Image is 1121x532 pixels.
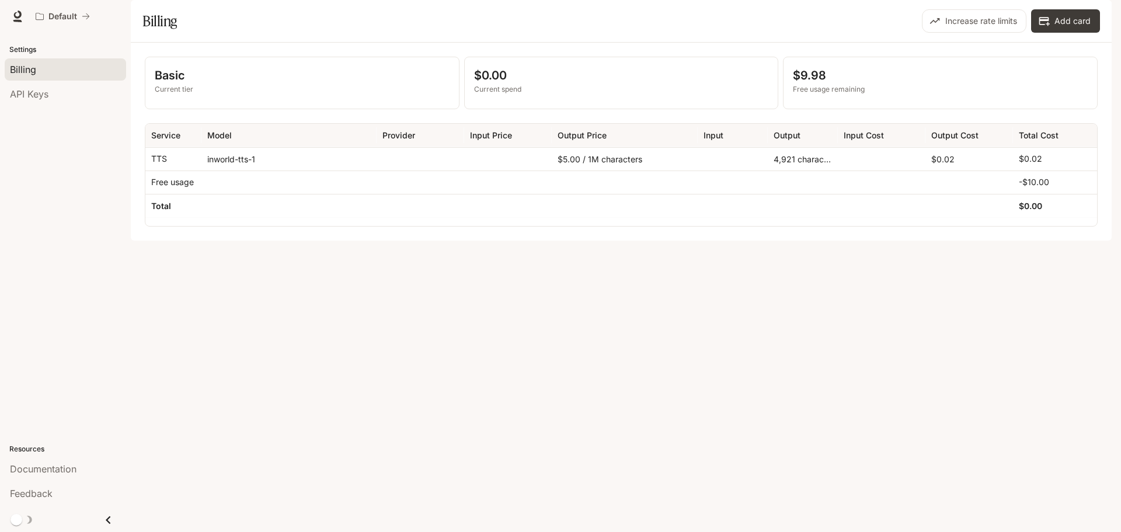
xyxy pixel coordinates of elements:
[1019,130,1059,140] div: Total Cost
[207,130,232,140] div: Model
[1019,153,1042,165] p: $0.02
[925,147,1013,171] div: $0.02
[382,130,415,140] div: Provider
[201,147,377,171] div: inworld-tts-1
[470,130,512,140] div: Input Price
[931,130,979,140] div: Output Cost
[155,67,450,84] p: Basic
[552,147,698,171] div: $5.00 / 1M characters
[155,84,450,95] p: Current tier
[30,5,95,28] button: All workspaces
[844,130,884,140] div: Input Cost
[151,200,171,212] h6: Total
[793,84,1088,95] p: Free usage remaining
[768,147,838,171] div: 4,921 characters
[142,9,177,33] h1: Billing
[474,84,769,95] p: Current spend
[151,153,167,165] p: TTS
[774,130,800,140] div: Output
[1019,200,1042,212] h6: $0.00
[1031,9,1100,33] button: Add card
[558,130,607,140] div: Output Price
[922,9,1026,33] button: Increase rate limits
[151,130,180,140] div: Service
[48,12,77,22] p: Default
[151,176,194,188] p: Free usage
[474,67,769,84] p: $0.00
[704,130,723,140] div: Input
[1019,176,1049,188] p: -$10.00
[793,67,1088,84] p: $9.98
